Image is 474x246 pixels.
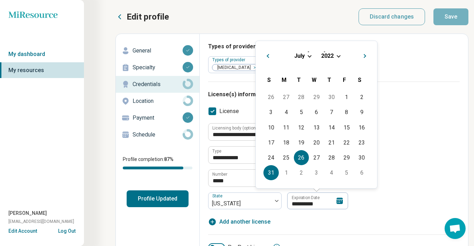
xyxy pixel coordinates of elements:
button: Next Month [360,49,372,61]
a: Specialty [116,59,199,76]
a: Location [116,93,199,110]
div: Choose Sunday, July 24th, 2022 [263,150,278,165]
div: Choose Thursday, July 28th, 2022 [324,150,339,165]
div: Choose Monday, July 11th, 2022 [279,120,294,135]
div: Choose Tuesday, July 19th, 2022 [294,135,309,150]
div: Choose Friday, July 1st, 2022 [339,90,354,105]
label: State [212,194,224,198]
div: Choose Sunday, July 10th, 2022 [263,120,278,135]
p: Specialty [133,63,183,72]
button: Previous Month [261,49,273,61]
div: Choose Wednesday, August 3rd, 2022 [309,165,324,180]
span: F [343,77,346,83]
div: Choose Monday, August 1st, 2022 [279,165,294,180]
div: Choose Saturday, July 16th, 2022 [354,120,369,135]
a: Credentials [116,76,199,93]
div: Choose Sunday, July 31st, 2022 [263,165,278,180]
span: Add another license [219,218,270,226]
div: Choose Monday, July 18th, 2022 [279,135,294,150]
div: Choose Thursday, August 4th, 2022 [324,165,339,180]
button: Log Out [58,227,76,233]
div: Choose Wednesday, June 29th, 2022 [309,90,324,105]
span: [PERSON_NAME] [8,210,47,217]
span: W [312,77,317,83]
div: Choose Friday, July 15th, 2022 [339,120,354,135]
div: Choose Monday, June 27th, 2022 [279,90,294,105]
span: M [282,77,286,83]
div: Choose Sunday, July 3rd, 2022 [263,105,278,120]
div: Choose Sunday, July 17th, 2022 [263,135,278,150]
div: Choose Tuesday, July 5th, 2022 [294,105,309,120]
button: Edit profile [115,11,169,22]
div: Choose Wednesday, July 27th, 2022 [309,150,324,165]
h3: Types of provider [208,42,460,51]
p: Schedule [133,131,183,139]
a: Payment [116,110,199,126]
div: Choose Friday, July 22nd, 2022 [339,135,354,150]
button: 2022 [321,52,334,59]
div: Choose Thursday, July 14th, 2022 [324,120,339,135]
div: Choose Saturday, July 2nd, 2022 [354,90,369,105]
div: Choose Monday, July 4th, 2022 [279,105,294,120]
div: Choose Wednesday, July 6th, 2022 [309,105,324,120]
div: Profile completion: [116,152,199,174]
button: Save [433,8,468,25]
div: Choose Thursday, July 7th, 2022 [324,105,339,120]
label: Type [212,149,221,153]
p: Credentials [133,80,183,89]
div: Choose Wednesday, July 20th, 2022 [309,135,324,150]
label: Types of provider [212,57,247,62]
h2: [DATE] [261,49,372,59]
div: Choose Saturday, July 9th, 2022 [354,105,369,120]
span: T [297,77,301,83]
div: Choose Wednesday, July 13th, 2022 [309,120,324,135]
div: Choose Monday, July 25th, 2022 [279,150,294,165]
div: Choose Saturday, August 6th, 2022 [354,165,369,180]
input: credential.licenses.0.name [208,147,354,163]
div: Choose Tuesday, July 26th, 2022 [294,150,309,165]
div: Choose Sunday, June 26th, 2022 [263,90,278,105]
button: Profile Updated [127,190,189,207]
a: General [116,42,199,59]
div: Open chat [445,218,466,239]
div: Choose Saturday, July 23rd, 2022 [354,135,369,150]
div: Month July, 2022 [263,90,369,180]
h3: License(s) information [208,90,460,99]
span: S [358,77,361,83]
div: Choose Tuesday, August 2nd, 2022 [294,165,309,180]
button: July [294,52,305,59]
button: Edit Account [8,227,37,235]
p: Payment [133,114,183,122]
span: [MEDICAL_DATA] [212,64,253,71]
span: 87 % [164,156,174,162]
p: General [133,47,183,55]
div: Profile completion [123,167,192,169]
p: Location [133,97,183,105]
div: Choose Friday, July 29th, 2022 [339,150,354,165]
button: Add another license [208,218,270,226]
label: Licensing body (optional) [212,126,261,130]
div: Choose Thursday, July 21st, 2022 [324,135,339,150]
label: Number [212,172,227,176]
div: Choose Tuesday, June 28th, 2022 [294,90,309,105]
span: T [327,77,331,83]
div: Choose Friday, July 8th, 2022 [339,105,354,120]
button: Discard changes [359,8,425,25]
div: Choose Friday, August 5th, 2022 [339,165,354,180]
div: Choose Date [255,41,377,189]
div: Choose Tuesday, July 12th, 2022 [294,120,309,135]
span: License [219,107,239,115]
p: Edit profile [127,11,169,22]
span: S [267,77,271,83]
span: [EMAIL_ADDRESS][DOMAIN_NAME] [8,218,74,225]
div: Choose Thursday, June 30th, 2022 [324,90,339,105]
div: Choose Saturday, July 30th, 2022 [354,150,369,165]
a: Schedule [116,126,199,143]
